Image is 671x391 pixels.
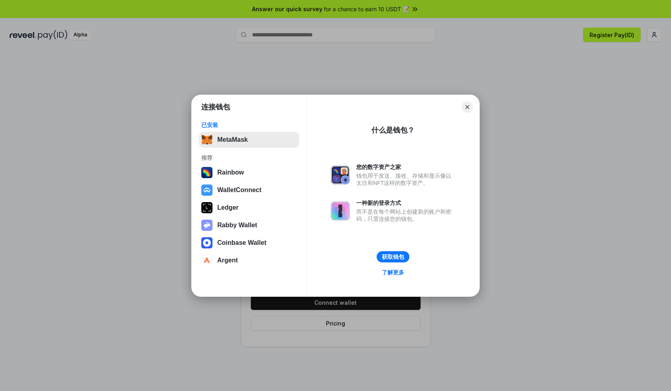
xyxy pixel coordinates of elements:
[217,169,244,176] div: Rainbow
[356,172,455,187] div: 钱包用于发送、接收、存储和显示像以太坊和NFT这样的数字资产。
[217,222,257,229] div: Rabby Wallet
[199,252,299,268] button: Argent
[201,220,212,231] img: svg+xml,%3Csvg%20xmlns%3D%22http%3A%2F%2Fwww.w3.org%2F2000%2Fsvg%22%20fill%3D%22none%22%20viewBox...
[201,237,212,248] img: svg+xml,%3Csvg%20width%3D%2228%22%20height%3D%2228%22%20viewBox%3D%220%200%2028%2028%22%20fill%3D...
[382,253,404,260] div: 获取钱包
[356,208,455,222] div: 而不是在每个网站上创建新的账户和密码，只需连接您的钱包。
[217,257,238,264] div: Argent
[377,251,409,262] button: 获取钱包
[201,134,212,145] img: svg+xml,%3Csvg%20fill%3D%22none%22%20height%3D%2233%22%20viewBox%3D%220%200%2035%2033%22%20width%...
[331,165,350,185] img: svg+xml,%3Csvg%20xmlns%3D%22http%3A%2F%2Fwww.w3.org%2F2000%2Fsvg%22%20fill%3D%22none%22%20viewBox...
[217,136,248,143] div: MetaMask
[199,217,299,233] button: Rabby Wallet
[217,239,266,246] div: Coinbase Wallet
[217,204,238,211] div: Ledger
[371,125,415,135] div: 什么是钱包？
[462,101,473,113] button: Close
[199,200,299,216] button: Ledger
[201,185,212,196] img: svg+xml,%3Csvg%20width%3D%2228%22%20height%3D%2228%22%20viewBox%3D%220%200%2028%2028%22%20fill%3D...
[201,255,212,266] img: svg+xml,%3Csvg%20width%3D%2228%22%20height%3D%2228%22%20viewBox%3D%220%200%2028%2028%22%20fill%3D...
[356,163,455,171] div: 您的数字资产之家
[201,167,212,178] img: svg+xml,%3Csvg%20width%3D%22120%22%20height%3D%22120%22%20viewBox%3D%220%200%20120%20120%22%20fil...
[199,132,299,148] button: MetaMask
[201,154,297,161] div: 推荐
[199,165,299,181] button: Rainbow
[201,102,230,112] h1: 连接钱包
[356,199,455,206] div: 一种新的登录方式
[377,267,409,278] a: 了解更多
[201,202,212,213] img: svg+xml,%3Csvg%20xmlns%3D%22http%3A%2F%2Fwww.w3.org%2F2000%2Fsvg%22%20width%3D%2228%22%20height%3...
[331,201,350,220] img: svg+xml,%3Csvg%20xmlns%3D%22http%3A%2F%2Fwww.w3.org%2F2000%2Fsvg%22%20fill%3D%22none%22%20viewBox...
[199,235,299,251] button: Coinbase Wallet
[201,121,297,129] div: 已安装
[217,187,262,194] div: WalletConnect
[199,182,299,198] button: WalletConnect
[382,269,404,276] div: 了解更多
